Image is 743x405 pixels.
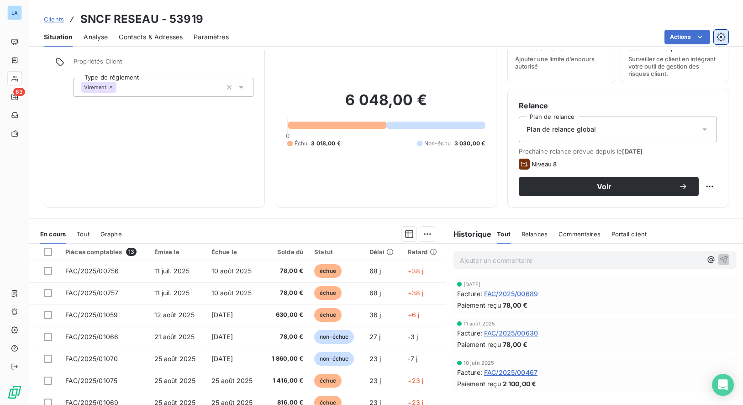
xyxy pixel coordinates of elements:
span: 0 [286,132,290,139]
span: -3 j [408,333,418,341]
div: Retard [408,248,440,256]
span: Niveau 8 [532,160,557,168]
div: Échue le [211,248,257,256]
span: Tout [77,230,90,238]
span: 78,00 € [503,340,527,349]
span: 10 août 2025 [211,267,252,275]
div: LA [7,5,22,20]
span: 36 j [369,311,381,319]
span: +6 j [408,311,420,319]
span: 630,00 € [268,310,303,320]
h3: SNCF RESEAU - 53919 [80,11,203,27]
div: Pièces comptables [65,248,143,256]
span: 25 août 2025 [211,377,253,384]
span: Paiement reçu [457,340,501,349]
span: 11 juil. 2025 [154,267,190,275]
span: Situation [44,32,73,42]
span: Clients [44,16,64,23]
span: FAC/2025/00757 [65,289,118,297]
span: 68 j [369,289,381,297]
span: [DATE] [622,148,643,155]
span: Ajouter une limite d’encours autorisé [515,55,607,70]
span: 2 100,00 € [503,379,537,389]
span: 78,00 € [268,288,303,298]
button: Limite d’encoursAjouter une limite d’encours autorisé [507,20,615,83]
h2: 6 048,00 € [287,91,485,118]
span: Commentaires [559,230,601,238]
span: 78,00 € [503,300,527,310]
span: 23 j [369,355,381,362]
span: 25 août 2025 [154,355,196,362]
span: 10 juin 2025 [464,360,495,366]
span: 21 août 2025 [154,333,195,341]
span: 11 juil. 2025 [154,289,190,297]
span: échue [314,286,342,300]
span: Facture : [457,289,482,298]
span: 3 030,00 € [454,139,485,148]
span: échue [314,264,342,278]
span: FAC/2025/00689 [484,289,538,298]
a: Clients [44,15,64,24]
h6: Historique [446,229,492,240]
div: Solde dû [268,248,303,256]
span: Analyse [84,32,108,42]
div: Délai [369,248,397,256]
span: 10 août 2025 [211,289,252,297]
span: non-échue [314,352,354,366]
span: FAC/2025/01066 [65,333,118,341]
span: [DATE] [211,311,233,319]
span: +38 j [408,289,424,297]
span: 1 860,00 € [268,354,303,363]
span: 63 [13,88,25,96]
span: Graphe [100,230,122,238]
span: 12 août 2025 [154,311,195,319]
span: Tout [497,230,511,238]
button: Actions [664,30,710,44]
button: Gestion du risqueSurveiller ce client en intégrant votre outil de gestion des risques client. [621,20,728,83]
span: Contacts & Adresses [119,32,183,42]
span: Portail client [611,230,647,238]
span: 11 août 2025 [464,321,495,326]
h6: Relance [519,100,717,111]
span: Relances [522,230,548,238]
span: 3 018,00 € [311,139,341,148]
span: FAC/2025/01075 [65,377,117,384]
span: 23 j [369,377,381,384]
span: FAC/2025/01059 [65,311,118,319]
span: 78,00 € [268,332,303,341]
span: 78,00 € [268,266,303,276]
span: FAC/2025/00467 [484,368,537,377]
span: Propriétés Client [74,58,253,70]
span: 13 [126,248,137,256]
span: En cours [40,230,66,238]
span: Paramètres [194,32,229,42]
span: [DATE] [464,282,481,287]
span: FAC/2025/00630 [484,328,538,338]
span: Virement [84,85,106,90]
span: Paiement reçu [457,379,501,389]
div: Statut [314,248,358,256]
span: 1 416,00 € [268,376,303,385]
span: Voir [530,183,679,190]
span: Non-échu [424,139,451,148]
span: Facture : [457,368,482,377]
span: Paiement reçu [457,300,501,310]
span: 25 août 2025 [154,377,196,384]
span: non-échue [314,330,354,344]
span: 68 j [369,267,381,275]
span: FAC/2025/01070 [65,355,118,362]
span: +38 j [408,267,424,275]
div: Open Intercom Messenger [712,374,734,396]
span: [DATE] [211,333,233,341]
span: Facture : [457,328,482,338]
span: +23 j [408,377,424,384]
button: Voir [519,177,699,196]
span: -7 j [408,355,418,362]
input: Ajouter une valeur [116,83,124,91]
span: Surveiller ce client en intégrant votre outil de gestion des risques client. [628,55,721,77]
img: Logo LeanPay [7,385,22,400]
span: 27 j [369,333,381,341]
span: Prochaine relance prévue depuis le [519,148,717,155]
span: FAC/2025/00756 [65,267,119,275]
span: Plan de relance global [527,125,596,134]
